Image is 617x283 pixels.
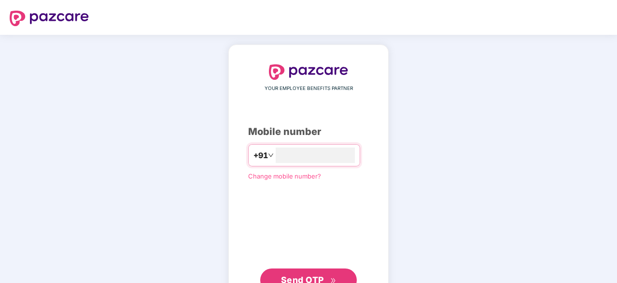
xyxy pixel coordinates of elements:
img: logo [10,11,89,26]
span: +91 [253,149,268,162]
a: Change mobile number? [248,172,321,180]
span: YOUR EMPLOYEE BENEFITS PARTNER [265,85,353,92]
img: logo [269,64,348,80]
span: down [268,152,274,158]
div: Mobile number [248,124,369,139]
